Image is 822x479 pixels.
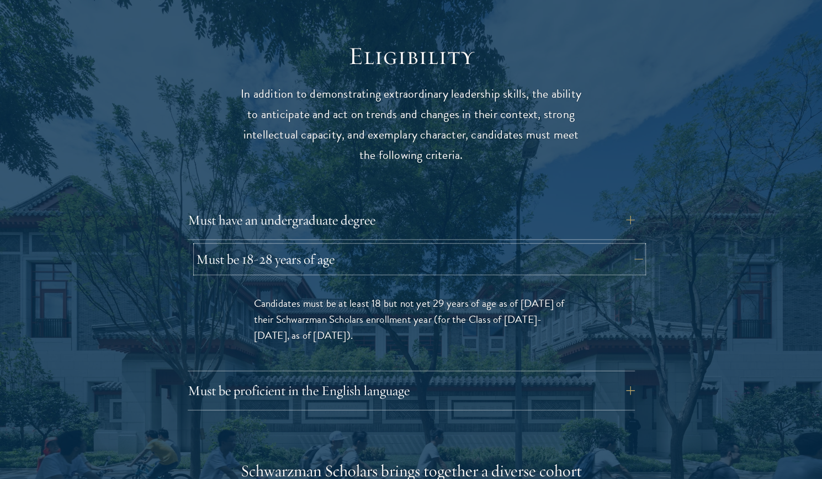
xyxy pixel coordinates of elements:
p: In addition to demonstrating extraordinary leadership skills, the ability to anticipate and act o... [240,84,582,166]
button: Must be proficient in the English language [188,377,635,404]
span: Candidates must be at least 18 but not yet 29 years of age as of [DATE] of their Schwarzman Schol... [254,295,565,343]
button: Must be 18-28 years of age [196,246,643,273]
button: Must have an undergraduate degree [188,207,635,233]
h2: Eligibility [240,41,582,72]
